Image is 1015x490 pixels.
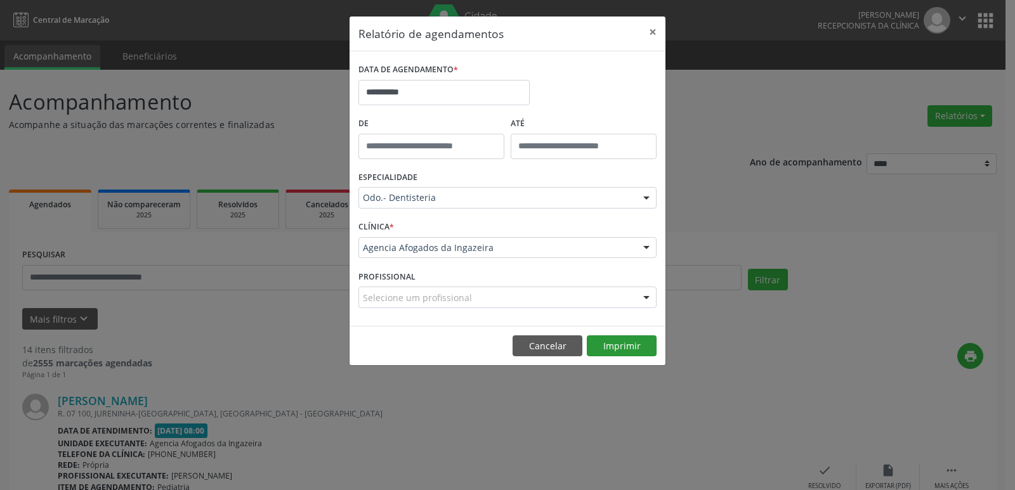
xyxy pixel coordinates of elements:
button: Close [640,16,665,48]
label: ESPECIALIDADE [358,168,417,188]
label: De [358,114,504,134]
h5: Relatório de agendamentos [358,25,504,42]
span: Odo.- Dentisteria [363,191,631,204]
button: Imprimir [587,335,657,357]
label: PROFISSIONAL [358,267,416,287]
button: Cancelar [513,335,582,357]
span: Selecione um profissional [363,291,472,304]
label: ATÉ [511,114,657,134]
label: CLÍNICA [358,217,394,237]
label: DATA DE AGENDAMENTO [358,60,458,80]
span: Agencia Afogados da Ingazeira [363,242,631,254]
